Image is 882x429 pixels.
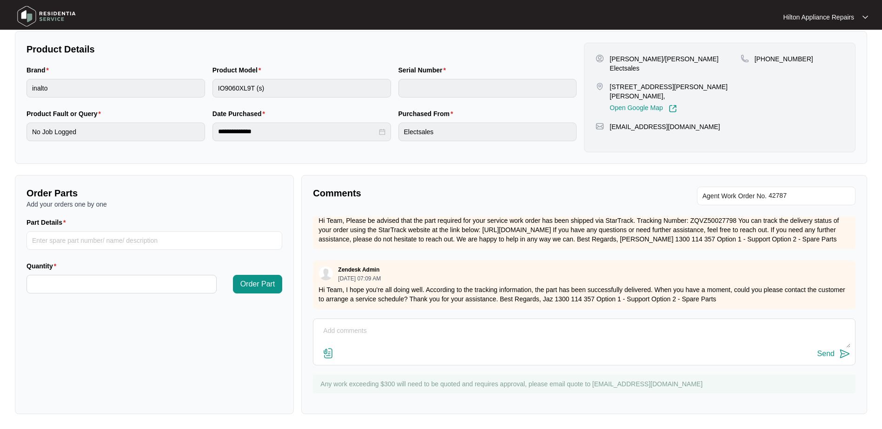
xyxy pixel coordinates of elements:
img: Link-External [669,104,677,113]
p: [DATE] 07:09 AM [338,276,381,281]
img: map-pin [596,82,604,91]
input: Part Details [27,231,282,250]
input: Date Purchased [218,127,377,136]
img: map-pin [741,54,749,63]
img: dropdown arrow [862,15,868,19]
p: Product Details [27,43,577,56]
input: Quantity [27,275,216,293]
label: Quantity [27,261,60,271]
p: [PHONE_NUMBER] [755,54,813,64]
label: Product Fault or Query [27,109,105,118]
input: Purchased From [398,123,577,141]
p: Hilton Appliance Repairs [783,13,854,22]
button: Send [817,348,850,360]
input: Product Fault or Query [27,123,205,141]
button: Order Part [233,275,283,293]
label: Part Details [27,218,70,227]
input: Add Agent Work Order No. [769,190,850,201]
img: residentia service logo [14,2,79,30]
img: send-icon.svg [839,348,850,359]
p: Add your orders one by one [27,200,282,209]
img: user-pin [596,54,604,63]
input: Brand [27,79,205,97]
p: Any work exceeding $300 will need to be quoted and requires approval, please email quote to [EMAI... [320,379,851,389]
span: Agent Work Order No. [703,190,767,201]
a: Open Google Map [610,104,676,113]
p: [PERSON_NAME]/[PERSON_NAME] Electsales [610,54,740,73]
label: Product Model [212,65,265,75]
p: Comments [313,187,577,200]
label: Purchased From [398,109,457,118]
label: Brand [27,65,53,75]
p: Zendesk Admin [338,266,379,273]
img: map-pin [596,122,604,130]
p: [STREET_ADDRESS][PERSON_NAME][PERSON_NAME], [610,82,740,101]
p: Hi Team, Please be advised that the part required for your service work order has been shipped vi... [318,216,850,244]
img: user.svg [319,266,333,280]
img: file-attachment-doc.svg [323,348,334,359]
input: Product Model [212,79,391,97]
label: Date Purchased [212,109,269,118]
p: [EMAIL_ADDRESS][DOMAIN_NAME] [610,122,720,131]
div: Send [817,350,835,358]
input: Serial Number [398,79,577,97]
span: Order Part [240,279,275,290]
p: Order Parts [27,187,282,200]
label: Serial Number [398,65,450,75]
p: Hi Team, I hope you're all doing well. According to the tracking information, the part has been s... [318,285,850,304]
